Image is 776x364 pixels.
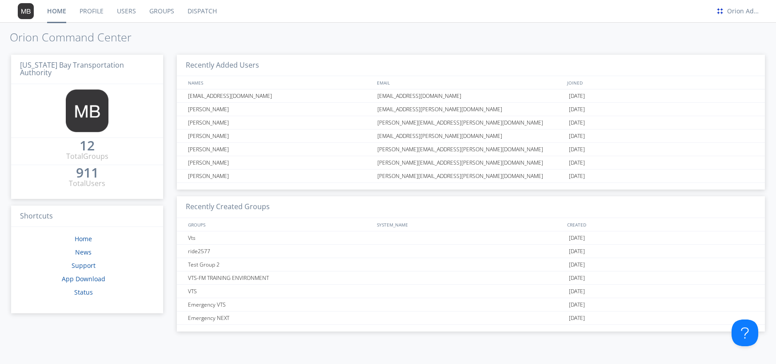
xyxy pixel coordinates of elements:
[569,285,585,298] span: [DATE]
[565,76,756,89] div: JOINED
[186,271,375,284] div: VTS-FM TRAINING ENVIRONMENT
[569,156,585,170] span: [DATE]
[177,196,765,218] h3: Recently Created Groups
[177,143,765,156] a: [PERSON_NAME][PERSON_NAME][EMAIL_ADDRESS][PERSON_NAME][DOMAIN_NAME][DATE]
[569,89,585,103] span: [DATE]
[727,7,760,16] div: Orion Admin 1
[80,141,95,150] div: 12
[177,285,765,298] a: VTS[DATE]
[186,258,375,271] div: Test Group 2
[565,218,756,231] div: CREATED
[177,156,765,170] a: [PERSON_NAME][PERSON_NAME][EMAIL_ADDRESS][PERSON_NAME][DOMAIN_NAME][DATE]
[375,170,567,182] div: [PERSON_NAME][EMAIL_ADDRESS][PERSON_NAME][DOMAIN_NAME]
[186,218,372,231] div: GROUPS
[76,168,99,178] a: 911
[375,116,567,129] div: [PERSON_NAME][EMAIL_ADDRESS][PERSON_NAME][DOMAIN_NAME]
[75,235,92,243] a: Home
[569,298,585,311] span: [DATE]
[186,245,375,258] div: ride2577
[66,89,108,132] img: 373638.png
[11,206,163,227] h3: Shortcuts
[375,76,565,89] div: EMAIL
[186,143,375,156] div: [PERSON_NAME]
[18,3,34,19] img: 373638.png
[177,231,765,245] a: Vts[DATE]
[569,311,585,325] span: [DATE]
[569,143,585,156] span: [DATE]
[186,116,375,129] div: [PERSON_NAME]
[186,103,375,116] div: [PERSON_NAME]
[375,143,567,156] div: [PERSON_NAME][EMAIL_ADDRESS][PERSON_NAME][DOMAIN_NAME]
[177,129,765,143] a: [PERSON_NAME][EMAIL_ADDRESS][PERSON_NAME][DOMAIN_NAME][DATE]
[186,76,372,89] div: NAMES
[75,248,92,256] a: News
[62,275,105,283] a: App Download
[569,116,585,129] span: [DATE]
[375,129,567,142] div: [EMAIL_ADDRESS][PERSON_NAME][DOMAIN_NAME]
[375,103,567,116] div: [EMAIL_ADDRESS][PERSON_NAME][DOMAIN_NAME]
[569,245,585,258] span: [DATE]
[186,311,375,324] div: Emergency NEXT
[177,245,765,258] a: ride2577[DATE]
[177,298,765,311] a: Emergency VTS[DATE]
[715,6,725,16] img: bb273bc148dd44e2aefd13aed3d2c790
[375,156,567,169] div: [PERSON_NAME][EMAIL_ADDRESS][PERSON_NAME][DOMAIN_NAME]
[177,271,765,285] a: VTS-FM TRAINING ENVIRONMENT[DATE]
[186,170,375,182] div: [PERSON_NAME]
[186,285,375,298] div: VTS
[177,258,765,271] a: Test Group 2[DATE]
[186,231,375,244] div: Vts
[186,298,375,311] div: Emergency VTS
[186,156,375,169] div: [PERSON_NAME]
[186,89,375,102] div: [EMAIL_ADDRESS][DOMAIN_NAME]
[569,170,585,183] span: [DATE]
[76,168,99,177] div: 911
[72,261,96,270] a: Support
[80,141,95,151] a: 12
[186,129,375,142] div: [PERSON_NAME]
[569,129,585,143] span: [DATE]
[375,218,565,231] div: SYSTEM_NAME
[177,55,765,77] h3: Recently Added Users
[569,103,585,116] span: [DATE]
[69,178,105,189] div: Total Users
[66,151,108,162] div: Total Groups
[375,89,567,102] div: [EMAIL_ADDRESS][DOMAIN_NAME]
[569,271,585,285] span: [DATE]
[74,288,93,296] a: Status
[177,89,765,103] a: [EMAIL_ADDRESS][DOMAIN_NAME][EMAIL_ADDRESS][DOMAIN_NAME][DATE]
[177,116,765,129] a: [PERSON_NAME][PERSON_NAME][EMAIL_ADDRESS][PERSON_NAME][DOMAIN_NAME][DATE]
[177,311,765,325] a: Emergency NEXT[DATE]
[732,320,758,346] iframe: Toggle Customer Support
[177,170,765,183] a: [PERSON_NAME][PERSON_NAME][EMAIL_ADDRESS][PERSON_NAME][DOMAIN_NAME][DATE]
[20,60,124,78] span: [US_STATE] Bay Transportation Authority
[569,231,585,245] span: [DATE]
[177,103,765,116] a: [PERSON_NAME][EMAIL_ADDRESS][PERSON_NAME][DOMAIN_NAME][DATE]
[569,258,585,271] span: [DATE]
